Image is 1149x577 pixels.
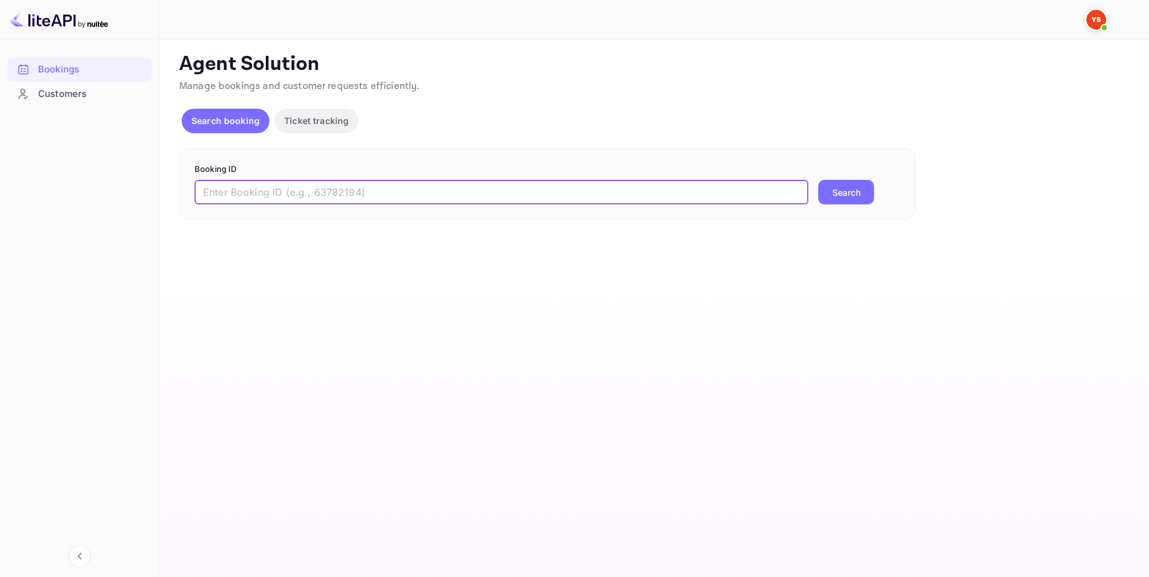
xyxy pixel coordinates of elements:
div: Bookings [7,58,152,82]
p: Ticket tracking [284,114,349,127]
p: Search booking [191,114,260,127]
button: Collapse navigation [69,545,91,567]
img: Yandex Support [1086,10,1106,29]
a: Customers [7,82,152,105]
div: Customers [38,87,145,101]
span: Manage bookings and customer requests efficiently. [179,80,420,93]
p: Agent Solution [179,52,1127,77]
a: Bookings [7,58,152,80]
img: LiteAPI logo [10,10,108,29]
div: Bookings [38,63,145,77]
button: Search [818,180,874,204]
input: Enter Booking ID (e.g., 63782194) [195,180,808,204]
p: Booking ID [195,163,900,176]
div: Customers [7,82,152,106]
